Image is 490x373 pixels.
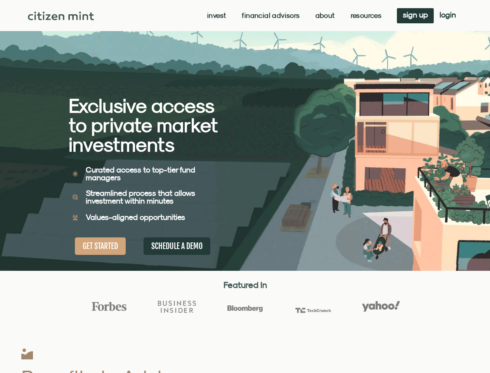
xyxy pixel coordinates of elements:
span: SCHEDULE A DEMO [151,241,203,251]
b: Curated access to top-tier fund managers [86,165,195,182]
a: Invest [207,12,226,19]
span: GET STARTED [83,241,118,251]
nav: Menu [207,12,381,19]
b: Values-aligned opportunities [86,213,185,221]
span: login [440,12,456,17]
a: sign up [397,8,434,23]
a: SCHEDULE A DEMO [144,237,210,255]
span: sign up [403,12,428,17]
a: About [315,12,335,19]
a: login [434,8,462,23]
strong: Featured In [223,280,267,290]
a: GET STARTED [75,237,126,255]
a: Financial Advisors [242,12,300,19]
b: Streamlined process that allows investment within minutes [86,188,195,205]
img: Citizen Mint [28,12,94,20]
img: Forbes Logo [90,302,128,312]
a: Resources [351,12,382,19]
h2: Exclusive access to private market investments [69,96,218,154]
